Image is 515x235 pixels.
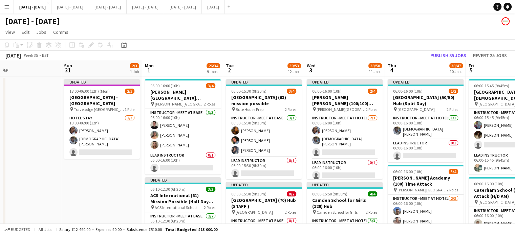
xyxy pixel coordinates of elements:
button: [DATE] - [DATE] [14,0,51,14]
button: [DATE] - [DATE] [164,0,202,14]
app-user-avatar: Programmes & Operations [501,17,510,25]
button: Budgeted [3,226,31,233]
button: [DATE] - [DATE] [89,0,127,14]
span: All jobs [37,227,53,232]
span: Comms [53,29,68,35]
span: Week 35 [22,53,39,58]
div: BST [42,53,49,58]
a: Edit [19,28,32,37]
span: Budgeted [11,227,30,232]
a: Jobs [34,28,49,37]
a: Comms [50,28,71,37]
a: View [3,28,18,37]
div: [DATE] [5,52,21,59]
span: Total Budgeted £13 000.00 [165,227,217,232]
span: Edit [22,29,29,35]
button: [DATE] - [DATE] [51,0,89,14]
button: Publish 35 jobs [428,51,469,60]
button: [DATE] [202,0,225,14]
button: [DATE] - [DATE] [127,0,164,14]
span: Jobs [36,29,46,35]
h1: [DATE] - [DATE] [5,16,60,26]
button: Revert 35 jobs [470,51,510,60]
span: View [5,29,15,35]
div: Salary £12 490.00 + Expenses £0.00 + Subsistence £510.00 = [59,227,217,232]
